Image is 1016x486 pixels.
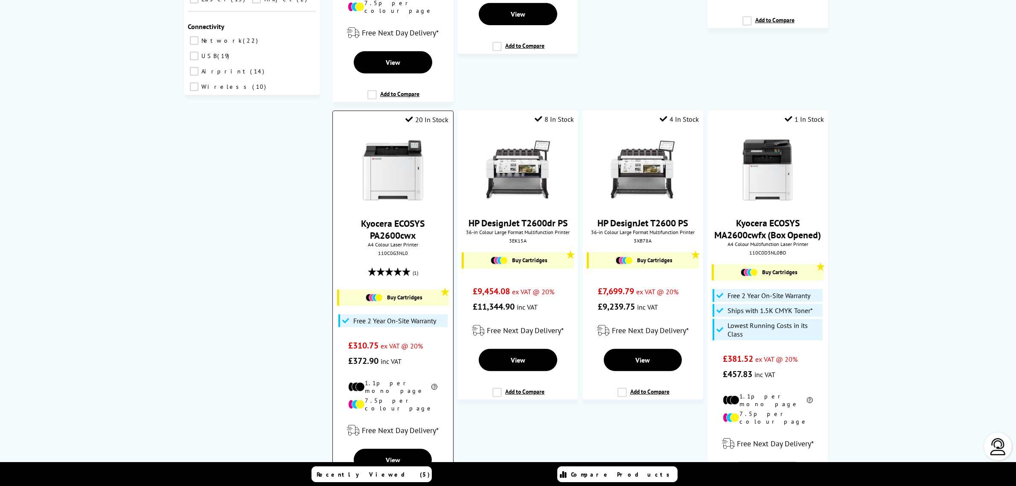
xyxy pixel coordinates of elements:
[354,449,432,471] a: View
[723,353,753,364] span: £381.52
[714,217,821,241] a: Kyocera ECOSYS MA2600cwfx (Box Opened)
[337,21,449,45] div: modal_delivery
[535,115,574,123] div: 8 In Stock
[589,237,697,244] div: 3XB78A
[728,306,813,315] span: Ships with 1.5K CMYK Toner*
[361,139,425,203] img: kyocera-pa2600cwx-front-main-small.jpg
[487,325,564,335] span: Free Next Day Delivery*
[218,52,232,60] span: 19
[660,115,699,123] div: 4 In Stock
[462,229,574,235] span: 36-in Colour Large Format Multifunction Printer
[587,229,699,235] span: 36-in Colour Large Format Multifunction Printer
[348,397,437,412] li: 7.5p per colour page
[344,294,444,302] a: Buy Cartridges
[598,286,634,297] span: £7,699.79
[593,257,695,264] a: Buy Cartridges
[190,36,198,45] input: Network 22
[492,42,544,58] label: Add to Compare
[190,52,198,60] input: USB 19
[611,138,675,202] img: HP-T2600-Front-Small.jpg
[353,316,436,325] span: Free 2 Year On-Site Warranty
[712,432,824,456] div: modal_delivery
[348,379,437,395] li: 1.1p per mono page
[990,438,1007,455] img: user-headset-light.svg
[637,257,672,264] span: Buy Cartridges
[311,466,432,482] a: Recently Viewed (5)
[754,370,775,379] span: inc VAT
[557,466,678,482] a: Compare Products
[317,471,431,478] span: Recently Viewed (5)
[741,269,758,276] img: Cartridges
[200,37,242,44] span: Network
[755,355,798,363] span: ex VAT @ 20%
[728,321,821,338] span: Lowest Running Costs in its Class
[512,287,554,296] span: ex VAT @ 20%
[635,356,650,364] span: View
[386,456,400,464] span: View
[406,115,449,124] div: 20 In Stock
[362,28,439,38] span: Free Next Day Delivery*
[464,237,572,244] div: 3EK15A
[200,83,252,91] span: Wireless
[469,217,568,229] a: HP DesignJet T2600dr PS
[200,67,250,75] span: Airprint
[571,471,675,478] span: Compare Products
[473,286,510,297] span: £9,454.08
[598,301,635,312] span: £9,239.75
[587,319,699,343] div: modal_delivery
[366,294,383,302] img: Cartridges
[462,319,574,343] div: modal_delivery
[736,138,800,202] img: kyocera-ma2600cwfx-main-large-small.jpg
[718,269,820,276] a: Buy Cartridges
[492,388,544,404] label: Add to Compare
[348,340,378,351] span: £310.75
[354,51,432,73] a: View
[616,257,633,264] img: Cartridges
[511,356,525,364] span: View
[367,90,419,106] label: Add to Compare
[387,294,422,301] span: Buy Cartridges
[188,22,225,31] span: Connectivity
[413,265,418,281] span: (1)
[190,67,198,76] input: Airprint 14
[612,325,689,335] span: Free Next Day Delivery*
[712,241,824,247] span: A4 Colour Multifunction Laser Printer
[479,3,557,25] a: View
[339,250,446,256] div: 110C0G3NL0
[604,349,682,371] a: View
[361,217,425,241] a: Kyocera ECOSYS PA2600cwx
[637,303,658,311] span: inc VAT
[250,67,267,75] span: 14
[468,257,570,264] a: Buy Cartridges
[337,419,448,442] div: modal_delivery
[737,439,814,448] span: Free Next Day Delivery*
[511,10,525,18] span: View
[723,410,813,425] li: 7.5p per colour page
[723,369,752,380] span: £457.83
[337,241,448,248] span: A4 Colour Laser Printer
[473,301,515,312] span: £11,344.90
[762,269,797,276] span: Buy Cartridges
[714,249,822,256] div: 110C0D3NL0BO
[348,355,378,366] span: £372.90
[491,257,508,264] img: Cartridges
[362,425,439,435] span: Free Next Day Delivery*
[636,287,678,296] span: ex VAT @ 20%
[253,83,268,91] span: 10
[512,257,547,264] span: Buy Cartridges
[479,349,557,371] a: View
[517,303,538,311] span: inc VAT
[617,388,670,404] label: Add to Compare
[386,58,400,67] span: View
[243,37,260,44] span: 22
[381,342,423,350] span: ex VAT @ 20%
[728,291,810,300] span: Free 2 Year On-Site Warranty
[200,52,217,60] span: USB
[742,16,795,32] label: Add to Compare
[785,115,824,123] div: 1 In Stock
[597,217,688,229] a: HP DesignJet T2600 PS
[381,357,402,366] span: inc VAT
[723,392,813,408] li: 1.1p per mono page
[190,82,198,91] input: Wireless 10
[486,138,550,202] img: HP-T2600dr-Front-Small.jpg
